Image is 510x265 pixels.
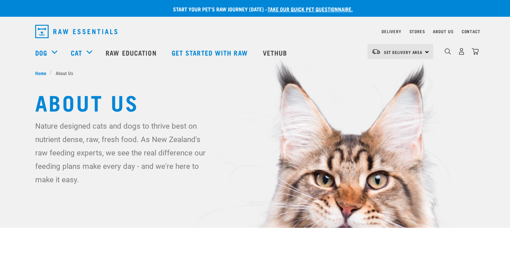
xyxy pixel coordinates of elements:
p: Nature designed cats and dogs to thrive best on nutrient dense, raw, fresh food. As New Zealand's... [35,119,211,186]
a: Cat [71,48,82,58]
nav: dropdown navigation [30,22,480,41]
img: home-icon-1@2x.png [445,48,451,55]
a: Raw Education [99,39,165,66]
a: Vethub [256,39,296,66]
img: van-moving.png [372,49,381,55]
a: Stores [409,30,425,32]
a: take our quick pet questionnaire. [268,7,353,10]
a: Dog [35,48,47,58]
nav: breadcrumbs [35,69,475,76]
a: About Us [433,30,453,32]
span: Home [35,69,46,76]
a: Home [35,69,50,76]
span: Set Delivery Area [384,51,423,53]
img: home-icon@2x.png [472,48,479,55]
h1: About Us [35,90,475,114]
img: user.png [458,48,465,55]
img: Raw Essentials Logo [35,25,117,38]
a: Delivery [382,30,401,32]
a: Get started with Raw [165,39,256,66]
a: Contact [462,30,480,32]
